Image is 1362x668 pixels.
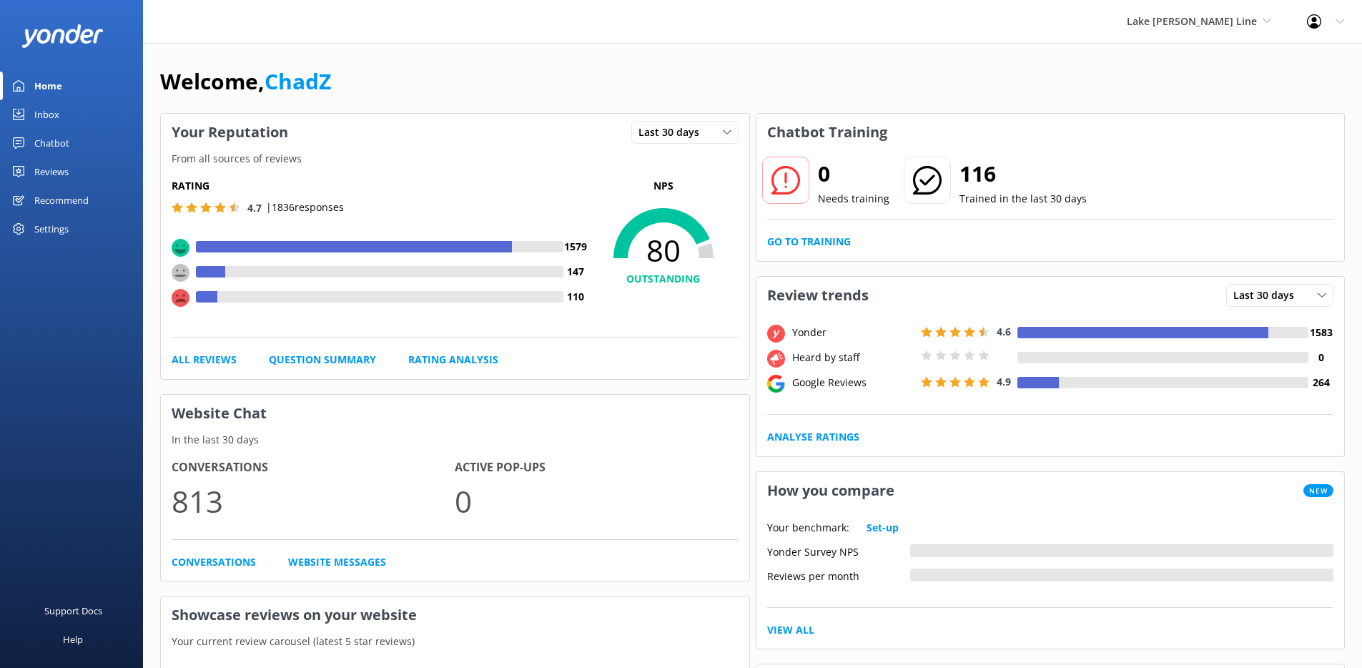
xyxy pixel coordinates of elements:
span: Lake [PERSON_NAME] Line [1127,14,1257,28]
h1: Welcome, [160,64,331,99]
img: yonder-white-logo.png [21,24,104,48]
h4: Conversations [172,458,455,477]
a: Question Summary [269,352,376,368]
div: Help [63,625,83,654]
a: All Reviews [172,352,237,368]
h4: 147 [563,264,588,280]
h3: Review trends [756,277,879,314]
p: In the last 30 days [161,432,749,448]
span: 4.9 [997,375,1011,388]
span: Last 30 days [1233,288,1303,303]
p: 813 [172,477,455,525]
div: Google Reviews [789,375,917,391]
h4: OUTSTANDING [588,271,739,287]
p: | 1836 responses [266,200,344,215]
h3: How you compare [756,472,905,509]
a: Conversations [172,554,256,570]
a: Website Messages [288,554,386,570]
div: Support Docs [44,596,102,625]
p: Needs training [818,191,889,207]
h4: 1583 [1308,325,1333,340]
div: Heard by staff [789,350,917,365]
h5: Rating [172,178,588,194]
span: 4.7 [247,201,262,215]
a: ChadZ [265,67,331,96]
div: Home [34,72,62,100]
div: Yonder Survey NPS [767,544,910,557]
h4: Active Pop-ups [455,458,738,477]
h2: 0 [818,157,889,191]
div: Settings [34,215,69,243]
h4: 1579 [563,239,588,255]
span: 4.6 [997,325,1011,338]
h4: 0 [1308,350,1333,365]
h4: 264 [1308,375,1333,391]
a: Analyse Ratings [767,429,859,445]
a: Go to Training [767,234,851,250]
div: Reviews per month [767,569,910,581]
div: Chatbot [34,129,69,157]
p: Your benchmark: [767,520,849,536]
a: Set-up [867,520,899,536]
p: Trained in the last 30 days [959,191,1087,207]
h2: 116 [959,157,1087,191]
h3: Website Chat [161,395,749,432]
p: NPS [588,178,739,194]
span: New [1303,484,1333,497]
div: Yonder [789,325,917,340]
a: Rating Analysis [408,352,498,368]
div: Inbox [34,100,59,129]
div: Recommend [34,186,89,215]
h3: Your Reputation [161,114,299,151]
h3: Chatbot Training [756,114,898,151]
p: 0 [455,477,738,525]
div: Reviews [34,157,69,186]
h3: Showcase reviews on your website [161,596,749,634]
span: Last 30 days [638,124,708,140]
p: Your current review carousel (latest 5 star reviews) [161,634,749,649]
h4: 110 [563,289,588,305]
a: View All [767,622,814,638]
p: From all sources of reviews [161,151,749,167]
span: 80 [588,232,739,268]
